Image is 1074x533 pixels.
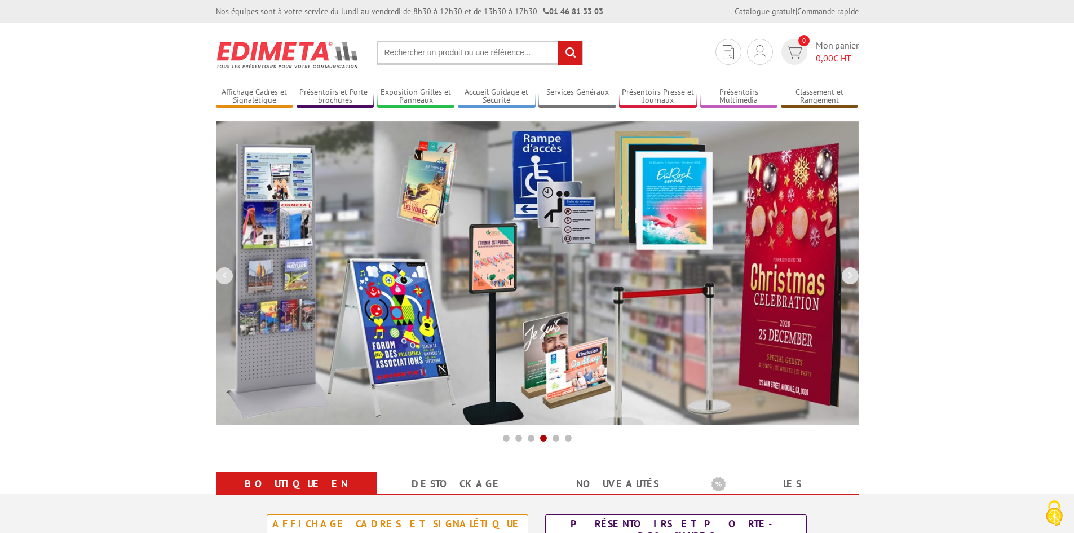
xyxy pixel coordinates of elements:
[619,87,697,106] a: Présentoirs Presse et Journaux
[377,41,583,65] input: Rechercher un produit ou une référence...
[781,87,859,106] a: Classement et Rangement
[779,39,859,65] a: devis rapide 0 Mon panier 0,00€ HT
[390,474,524,494] a: Destockage
[229,474,363,514] a: Boutique en ligne
[700,87,778,106] a: Présentoirs Multimédia
[754,45,766,59] img: devis rapide
[786,46,802,59] img: devis rapide
[1035,495,1074,533] button: Cookies (fenêtre modale)
[216,6,603,17] div: Nos équipes sont à votre service du lundi au vendredi de 8h30 à 12h30 et de 13h30 à 17h30
[711,474,852,496] b: Les promotions
[216,34,360,76] img: Présentoir, panneau, stand - Edimeta - PLV, affichage, mobilier bureau, entreprise
[735,6,859,17] div: |
[538,87,616,106] a: Services Généraux
[735,6,795,16] a: Catalogue gratuit
[558,41,582,65] input: rechercher
[816,52,833,64] span: 0,00
[711,474,845,514] a: Les promotions
[377,87,455,106] a: Exposition Grilles et Panneaux
[816,52,859,65] span: € HT
[723,45,734,59] img: devis rapide
[816,39,859,65] span: Mon panier
[297,87,374,106] a: Présentoirs et Porte-brochures
[216,87,294,106] a: Affichage Cadres et Signalétique
[458,87,536,106] a: Accueil Guidage et Sécurité
[1040,499,1068,527] img: Cookies (fenêtre modale)
[797,6,859,16] a: Commande rapide
[270,518,525,530] div: Affichage Cadres et Signalétique
[543,6,603,16] strong: 01 46 81 33 03
[798,35,810,46] span: 0
[551,474,684,494] a: nouveautés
